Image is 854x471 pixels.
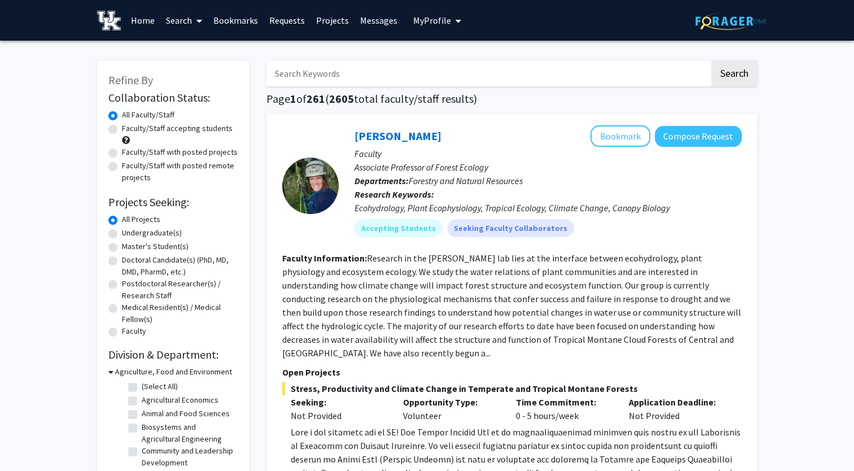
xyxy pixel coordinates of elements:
[266,60,710,86] input: Search Keywords
[142,394,218,406] label: Agricultural Economics
[282,365,742,379] p: Open Projects
[291,395,387,409] p: Seeking:
[108,73,153,87] span: Refine By
[310,1,354,40] a: Projects
[108,195,238,209] h2: Projects Seeking:
[306,91,325,106] span: 261
[115,366,232,378] h3: Agriculture, Food and Environment
[507,395,620,422] div: 0 - 5 hours/week
[122,241,189,252] label: Master's Student(s)
[620,395,733,422] div: Not Provided
[125,1,160,40] a: Home
[122,227,182,239] label: Undergraduate(s)
[354,1,403,40] a: Messages
[655,126,742,147] button: Compose Request to Sybil Gotsch
[97,11,121,30] img: University of Kentucky Logo
[409,175,523,186] span: Forestry and Natural Resources
[695,12,766,30] img: ForagerOne Logo
[122,146,238,158] label: Faculty/Staff with posted projects
[403,395,499,409] p: Opportunity Type:
[282,252,741,359] fg-read-more: Research in the [PERSON_NAME] lab lies at the interface between ecohydrology, plant physiology an...
[354,219,443,237] mat-chip: Accepting Students
[354,160,742,174] p: Associate Professor of Forest Ecology
[122,109,174,121] label: All Faculty/Staff
[282,252,367,264] b: Faculty Information:
[160,1,208,40] a: Search
[329,91,354,106] span: 2605
[290,91,296,106] span: 1
[122,278,238,302] label: Postdoctoral Researcher(s) / Research Staff
[264,1,310,40] a: Requests
[354,147,742,160] p: Faculty
[122,302,238,325] label: Medical Resident(s) / Medical Fellow(s)
[208,1,264,40] a: Bookmarks
[395,395,507,422] div: Volunteer
[122,254,238,278] label: Doctoral Candidate(s) (PhD, MD, DMD, PharmD, etc.)
[108,91,238,104] h2: Collaboration Status:
[354,175,409,186] b: Departments:
[142,381,178,393] label: (Select All)
[711,60,757,86] button: Search
[354,129,441,143] a: [PERSON_NAME]
[142,421,235,445] label: Biosystems and Agricultural Engineering
[122,325,146,337] label: Faculty
[516,395,612,409] p: Time Commitment:
[142,445,235,469] label: Community and Leadership Development
[590,125,650,147] button: Add Sybil Gotsch to Bookmarks
[122,213,160,225] label: All Projects
[282,382,742,395] span: Stress, Productivity and Climate Change in Temperate and Tropical Montane Forests
[354,189,434,200] b: Research Keywords:
[629,395,725,409] p: Application Deadline:
[266,92,757,106] h1: Page of ( total faculty/staff results)
[413,15,451,26] span: My Profile
[142,408,230,420] label: Animal and Food Sciences
[122,160,238,184] label: Faculty/Staff with posted remote projects
[447,219,574,237] mat-chip: Seeking Faculty Collaborators
[8,420,48,463] iframe: Chat
[122,123,233,134] label: Faculty/Staff accepting students
[291,409,387,422] div: Not Provided
[354,201,742,215] div: Ecohydrology, Plant Ecophysiology, Tropical Ecology, Climate Change, Canopy Biology
[108,348,238,361] h2: Division & Department:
